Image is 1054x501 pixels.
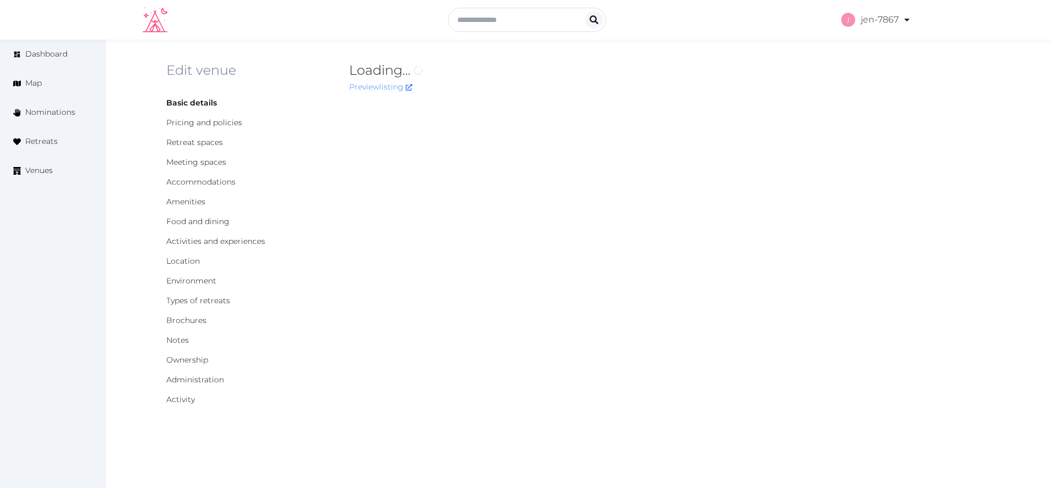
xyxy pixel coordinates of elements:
a: Location [166,256,200,266]
span: Dashboard [25,48,68,60]
a: Activity [166,394,195,404]
h2: Edit venue [166,62,332,79]
a: jen-7867 [841,4,911,35]
a: Amenities [166,197,205,207]
span: Nominations [25,107,75,118]
h2: Loading... [349,62,828,79]
a: Pricing and policies [166,118,242,127]
a: Administration [166,375,224,385]
a: Food and dining [166,216,229,226]
a: Basic details [166,98,217,108]
a: Meeting spaces [166,157,226,167]
a: Retreat spaces [166,137,223,147]
a: Types of retreats [166,296,230,305]
span: Venues [25,165,53,176]
a: Brochures [166,315,206,325]
span: Map [25,77,42,89]
a: Preview listing [349,82,412,92]
a: Activities and experiences [166,236,265,246]
span: Retreats [25,136,58,147]
a: Ownership [166,355,208,365]
a: Accommodations [166,177,236,187]
a: Environment [166,276,216,286]
a: Notes [166,335,189,345]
